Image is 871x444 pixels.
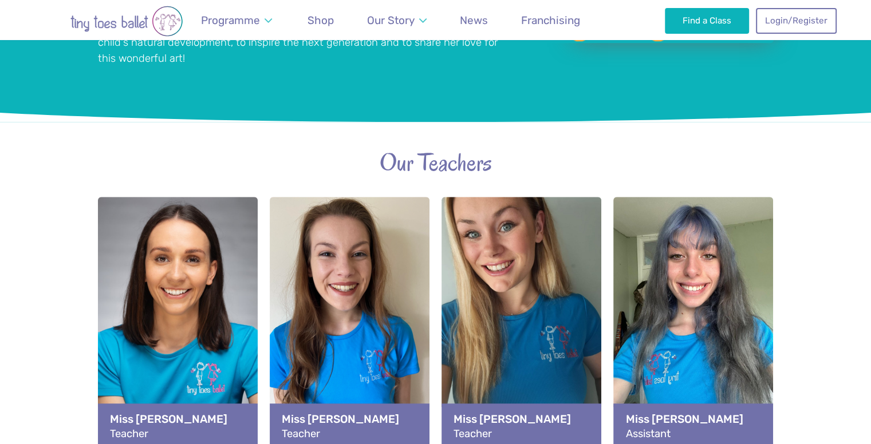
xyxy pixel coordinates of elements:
[454,411,589,427] strong: Miss [PERSON_NAME]
[454,427,492,440] span: Teacher
[367,14,415,27] span: Our Story
[98,147,774,179] h2: Our Teachers
[110,411,246,427] strong: Miss [PERSON_NAME]
[282,427,320,440] span: Teacher
[361,7,432,34] a: Our Story
[35,6,218,37] img: tiny toes ballet
[455,7,494,34] a: News
[521,14,580,27] span: Franchising
[302,7,340,34] a: Shop
[626,427,671,440] span: Assistant
[665,8,749,33] a: Find a Class
[516,7,586,34] a: Franchising
[460,14,488,27] span: News
[756,8,836,33] a: Login/Register
[201,14,260,27] span: Programme
[308,14,334,27] span: Shop
[282,411,417,427] strong: Miss [PERSON_NAME]
[196,7,278,34] a: Programme
[626,411,762,427] strong: Miss [PERSON_NAME]
[110,427,148,440] span: Teacher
